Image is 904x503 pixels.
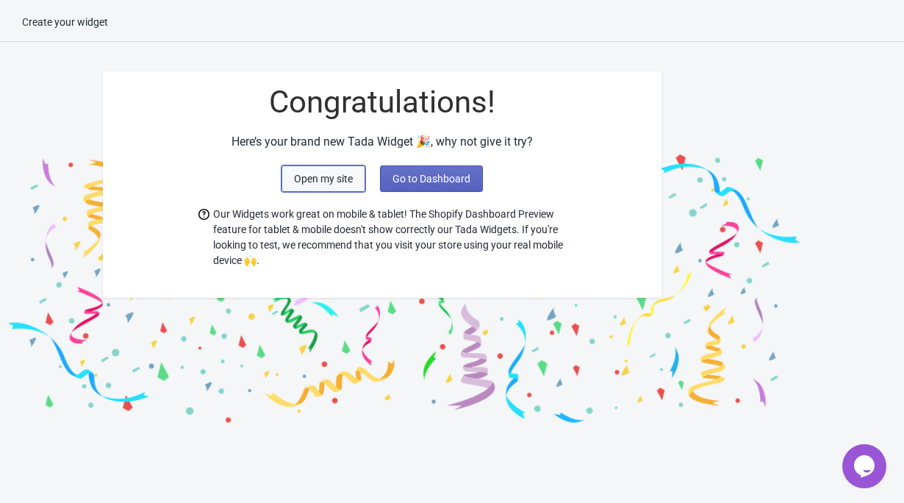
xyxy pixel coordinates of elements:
[404,57,808,428] img: final_2.png
[103,86,661,118] div: Congratulations!
[281,165,365,192] button: Open my site
[380,165,483,192] button: Go to Dashboard
[294,173,353,185] span: Open my site
[392,173,470,185] span: Go to Dashboard
[213,207,566,268] span: Our Widgets work great on mobile & tablet! The Shopify Dashboard Preview feature for tablet & mob...
[842,444,889,488] iframe: chat widget
[103,133,661,151] div: Here’s your brand new Tada Widget 🎉, why not give it try?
